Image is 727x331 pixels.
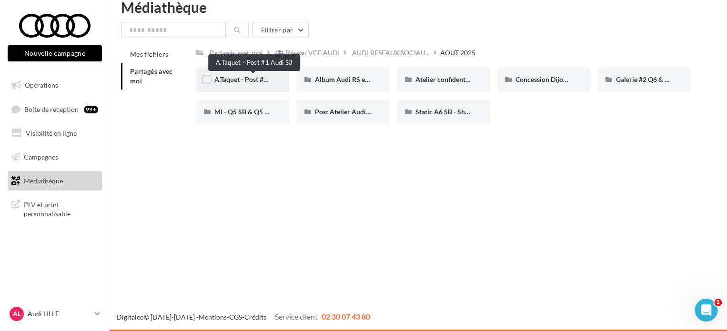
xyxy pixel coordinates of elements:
[322,312,370,321] span: 02 30 07 43 80
[714,299,722,306] span: 1
[415,75,527,83] span: Atelier confidentiel [PERSON_NAME]
[275,312,318,321] span: Service client
[515,75,582,83] span: Concession Dijon XhX
[352,48,430,58] span: AUDI RESEAUX SOCIAU...
[13,309,21,319] span: AL
[25,81,58,89] span: Opérations
[229,313,242,321] a: CGS
[24,176,63,184] span: Médiathèque
[84,106,98,113] div: 99+
[6,147,104,167] a: Campagnes
[117,313,370,321] span: © [DATE]-[DATE] - - -
[26,129,77,137] span: Visibilité en ligne
[130,67,173,85] span: Partagés avec moi
[24,153,58,161] span: Campagnes
[24,198,98,219] span: PLV et print personnalisable
[117,313,144,321] a: Digitaleo
[695,299,717,321] iframe: Intercom live chat
[208,54,300,71] div: A.Taquet - Post #1 Audi S3
[286,48,340,58] div: Réseau VGF AUDI
[214,108,299,116] span: MI - Q5 SB & Q5 SB e-hybrid
[440,48,475,58] div: AOUT 2025
[315,75,458,83] span: Album Audi RS e-tron GT (e-tron GT attack plan)
[6,75,104,95] a: Opérations
[6,194,104,222] a: PLV et print personnalisable
[6,123,104,143] a: Visibilité en ligne
[415,108,495,116] span: Static A6 SB - Shooting NV
[130,50,168,58] span: Mes fichiers
[244,313,266,321] a: Crédits
[199,313,227,321] a: Mentions
[6,171,104,191] a: Médiathèque
[28,309,91,319] p: Audi LILLE
[214,75,292,83] span: A.Taquet - Post #1 Audi S3
[24,105,79,113] span: Boîte de réception
[616,75,726,83] span: Galerie #2 Q6 & A6 SB - Shooting NV
[8,45,102,61] button: Nouvelle campagne
[6,99,104,120] a: Boîte de réception99+
[8,305,102,323] a: AL Audi LILLE
[252,22,309,38] button: Filtrer par
[315,108,420,116] span: Post Atelier Audi - session Business
[210,48,263,58] div: Partagés avec moi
